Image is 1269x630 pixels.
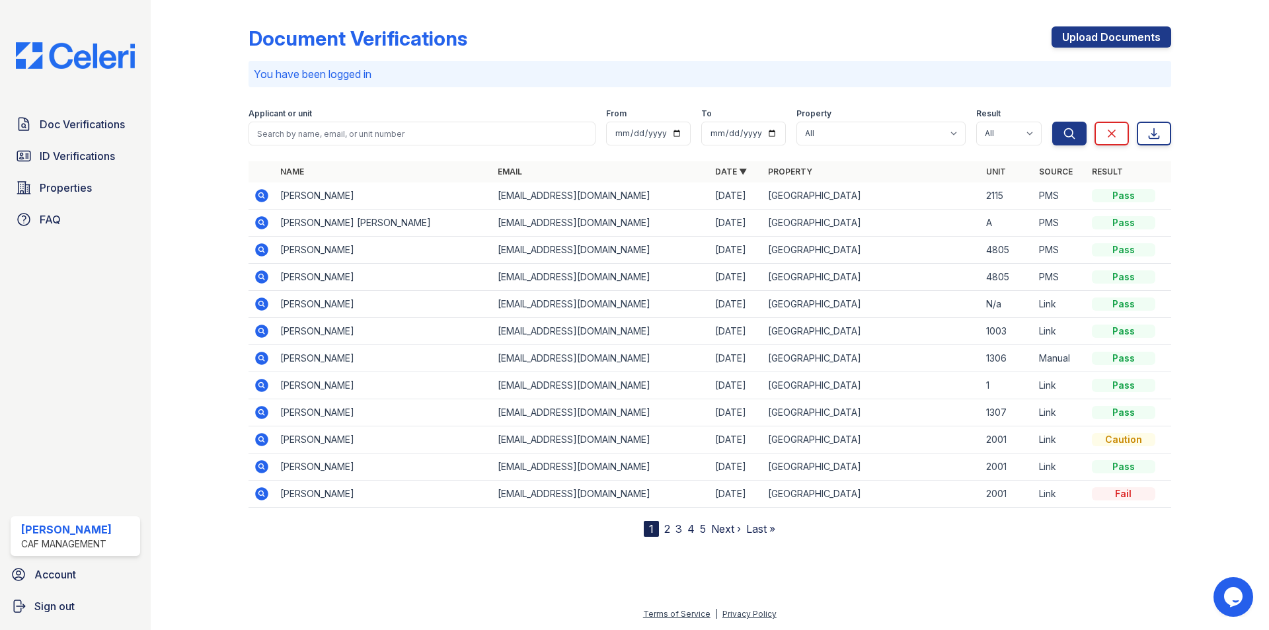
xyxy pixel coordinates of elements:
input: Search by name, email, or unit number [249,122,596,145]
td: [GEOGRAPHIC_DATA] [763,372,980,399]
span: Doc Verifications [40,116,125,132]
td: 4805 [981,264,1034,291]
span: Account [34,567,76,582]
td: 1003 [981,318,1034,345]
td: [EMAIL_ADDRESS][DOMAIN_NAME] [492,291,710,318]
a: Upload Documents [1052,26,1171,48]
div: [PERSON_NAME] [21,522,112,537]
a: ID Verifications [11,143,140,169]
td: [GEOGRAPHIC_DATA] [763,453,980,481]
div: Pass [1092,189,1155,202]
td: [DATE] [710,426,763,453]
td: [EMAIL_ADDRESS][DOMAIN_NAME] [492,264,710,291]
td: [DATE] [710,372,763,399]
td: [DATE] [710,291,763,318]
label: Applicant or unit [249,108,312,119]
td: 2001 [981,481,1034,508]
a: 5 [700,522,706,535]
a: Account [5,561,145,588]
td: PMS [1034,237,1087,264]
td: [EMAIL_ADDRESS][DOMAIN_NAME] [492,237,710,264]
label: Result [976,108,1001,119]
td: [GEOGRAPHIC_DATA] [763,264,980,291]
td: [GEOGRAPHIC_DATA] [763,345,980,372]
td: 1306 [981,345,1034,372]
a: Properties [11,175,140,201]
td: Link [1034,481,1087,508]
td: [DATE] [710,399,763,426]
td: [EMAIL_ADDRESS][DOMAIN_NAME] [492,399,710,426]
td: [DATE] [710,237,763,264]
span: FAQ [40,212,61,227]
a: Sign out [5,593,145,619]
label: From [606,108,627,119]
td: [PERSON_NAME] [275,453,492,481]
div: Pass [1092,406,1155,419]
div: Fail [1092,487,1155,500]
td: [PERSON_NAME] [275,399,492,426]
td: [PERSON_NAME] [275,182,492,210]
div: Pass [1092,379,1155,392]
td: 4805 [981,237,1034,264]
td: [EMAIL_ADDRESS][DOMAIN_NAME] [492,182,710,210]
div: CAF Management [21,537,112,551]
label: To [701,108,712,119]
td: PMS [1034,210,1087,237]
td: [PERSON_NAME] [275,237,492,264]
td: 2001 [981,426,1034,453]
td: 1307 [981,399,1034,426]
td: PMS [1034,182,1087,210]
td: [PERSON_NAME] [PERSON_NAME] [275,210,492,237]
td: [DATE] [710,318,763,345]
td: [GEOGRAPHIC_DATA] [763,237,980,264]
td: [GEOGRAPHIC_DATA] [763,210,980,237]
td: [GEOGRAPHIC_DATA] [763,182,980,210]
p: You have been logged in [254,66,1166,82]
td: [GEOGRAPHIC_DATA] [763,291,980,318]
a: Privacy Policy [722,609,777,619]
td: [PERSON_NAME] [275,426,492,453]
td: [PERSON_NAME] [275,481,492,508]
div: Pass [1092,460,1155,473]
a: 3 [675,522,682,535]
div: Document Verifications [249,26,467,50]
a: Name [280,167,304,177]
td: Manual [1034,345,1087,372]
a: Email [498,167,522,177]
td: [GEOGRAPHIC_DATA] [763,318,980,345]
a: Terms of Service [643,609,711,619]
td: Link [1034,453,1087,481]
td: [PERSON_NAME] [275,345,492,372]
span: Sign out [34,598,75,614]
div: Caution [1092,433,1155,446]
td: Link [1034,291,1087,318]
div: Pass [1092,243,1155,256]
div: Pass [1092,325,1155,338]
td: N/a [981,291,1034,318]
td: [DATE] [710,210,763,237]
label: Property [796,108,831,119]
a: Result [1092,167,1123,177]
td: [EMAIL_ADDRESS][DOMAIN_NAME] [492,345,710,372]
td: A [981,210,1034,237]
td: [DATE] [710,264,763,291]
a: Source [1039,167,1073,177]
td: Link [1034,372,1087,399]
a: 2 [664,522,670,535]
td: [EMAIL_ADDRESS][DOMAIN_NAME] [492,453,710,481]
td: Link [1034,399,1087,426]
td: [PERSON_NAME] [275,372,492,399]
td: [EMAIL_ADDRESS][DOMAIN_NAME] [492,372,710,399]
td: [DATE] [710,453,763,481]
div: | [715,609,718,619]
span: Properties [40,180,92,196]
a: Last » [746,522,775,535]
td: [EMAIL_ADDRESS][DOMAIN_NAME] [492,426,710,453]
a: 4 [687,522,695,535]
a: Unit [986,167,1006,177]
div: Pass [1092,352,1155,365]
td: [EMAIL_ADDRESS][DOMAIN_NAME] [492,210,710,237]
td: [GEOGRAPHIC_DATA] [763,399,980,426]
td: [PERSON_NAME] [275,291,492,318]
